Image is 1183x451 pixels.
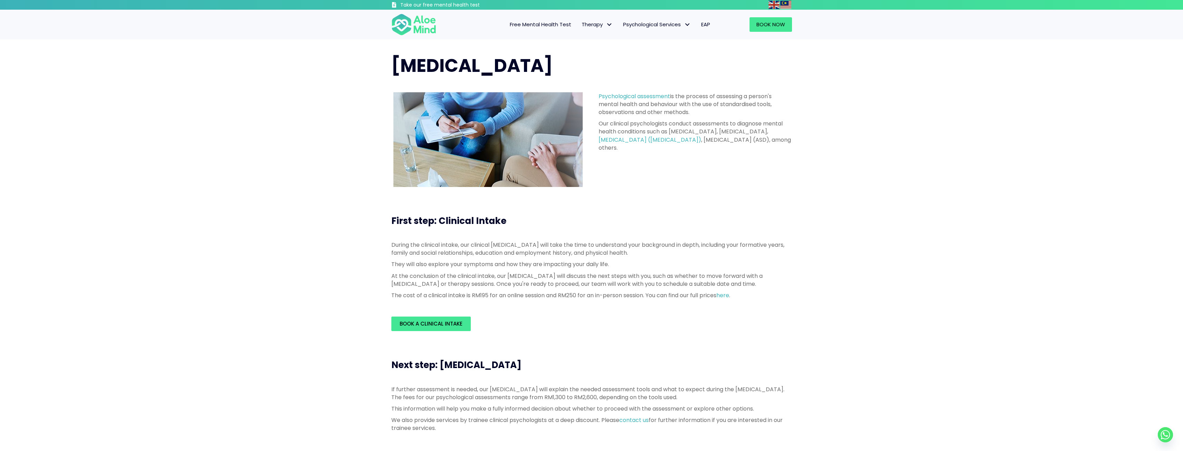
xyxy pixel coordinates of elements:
a: Take our free mental health test [391,2,517,10]
p: This information will help you make a fully informed decision about whether to proceed with the a... [391,405,792,413]
a: Book Now [750,17,792,32]
img: psychological assessment [393,92,583,187]
span: Book a Clinical Intake [400,320,462,327]
p: At the conclusion of the clinical intake, our [MEDICAL_DATA] will discuss the next steps with you... [391,272,792,288]
p: is the process of assessing a person's mental health and behaviour with the use of standardised t... [599,92,792,116]
a: Free Mental Health Test [505,17,576,32]
span: Therapy [582,21,613,28]
p: Our clinical psychologists conduct assessments to diagnose mental health conditions such as [MEDI... [599,120,792,152]
a: contact us [619,416,649,424]
a: English [769,1,780,9]
img: ms [780,1,791,9]
span: [MEDICAL_DATA] [391,53,553,78]
img: Aloe mind Logo [391,13,436,36]
a: EAP [696,17,715,32]
span: Psychological Services: submenu [683,20,693,30]
a: Whatsapp [1158,427,1173,442]
a: Book a Clinical Intake [391,317,471,331]
span: Therapy: submenu [604,20,614,30]
span: Next step: [MEDICAL_DATA] [391,359,522,371]
a: Malay [780,1,792,9]
h3: Take our free mental health test [400,2,517,9]
p: They will also explore your symptoms and how they are impacting your daily life. [391,260,792,268]
a: Psychological ServicesPsychological Services: submenu [618,17,696,32]
p: If further assessment is needed, our [MEDICAL_DATA] will explain the needed assessment tools and ... [391,385,792,401]
span: Psychological Services [623,21,691,28]
span: Book Now [756,21,785,28]
img: en [769,1,780,9]
span: First step: Clinical Intake [391,215,506,227]
a: [MEDICAL_DATA] ([MEDICAL_DATA]) [599,136,701,144]
p: During the clinical intake, our clinical [MEDICAL_DATA] will take the time to understand your bac... [391,241,792,257]
nav: Menu [445,17,715,32]
p: We also provide services by trainee clinical psychologists at a deep discount. Please for further... [391,416,792,432]
span: EAP [701,21,710,28]
p: The cost of a clinical intake is RM195 for an online session and RM250 for an in-person session. ... [391,291,792,299]
span: Free Mental Health Test [510,21,571,28]
a: TherapyTherapy: submenu [576,17,618,32]
a: Psychological assessment [599,92,670,100]
a: here [716,291,729,299]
